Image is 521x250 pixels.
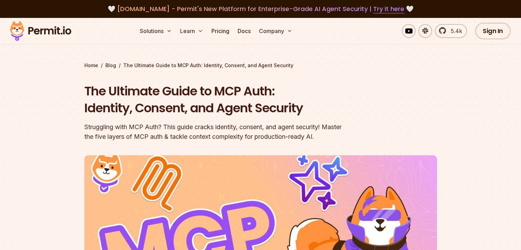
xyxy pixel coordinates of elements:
a: Pricing [209,24,232,38]
div: / / [84,62,437,69]
img: Permit logo [7,19,74,43]
button: Learn [177,24,206,38]
a: Docs [235,24,253,38]
a: Home [84,62,98,69]
a: Sign In [475,23,511,39]
a: 5.4k [435,24,467,38]
div: 🤍 🤍 [17,4,504,14]
h1: The Ultimate Guide to MCP Auth: Identity, Consent, and Agent Security [84,83,349,117]
span: [DOMAIN_NAME] - Permit's New Platform for Enterprise-Grade AI Agent Security | [117,4,404,13]
span: 5.4k [447,27,462,35]
button: Solutions [137,24,175,38]
div: Struggling with MCP Auth? This guide cracks identity, consent, and agent security! Master the fiv... [84,122,349,142]
button: Company [256,24,295,38]
a: Try it here [373,4,404,13]
a: Blog [105,62,116,69]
